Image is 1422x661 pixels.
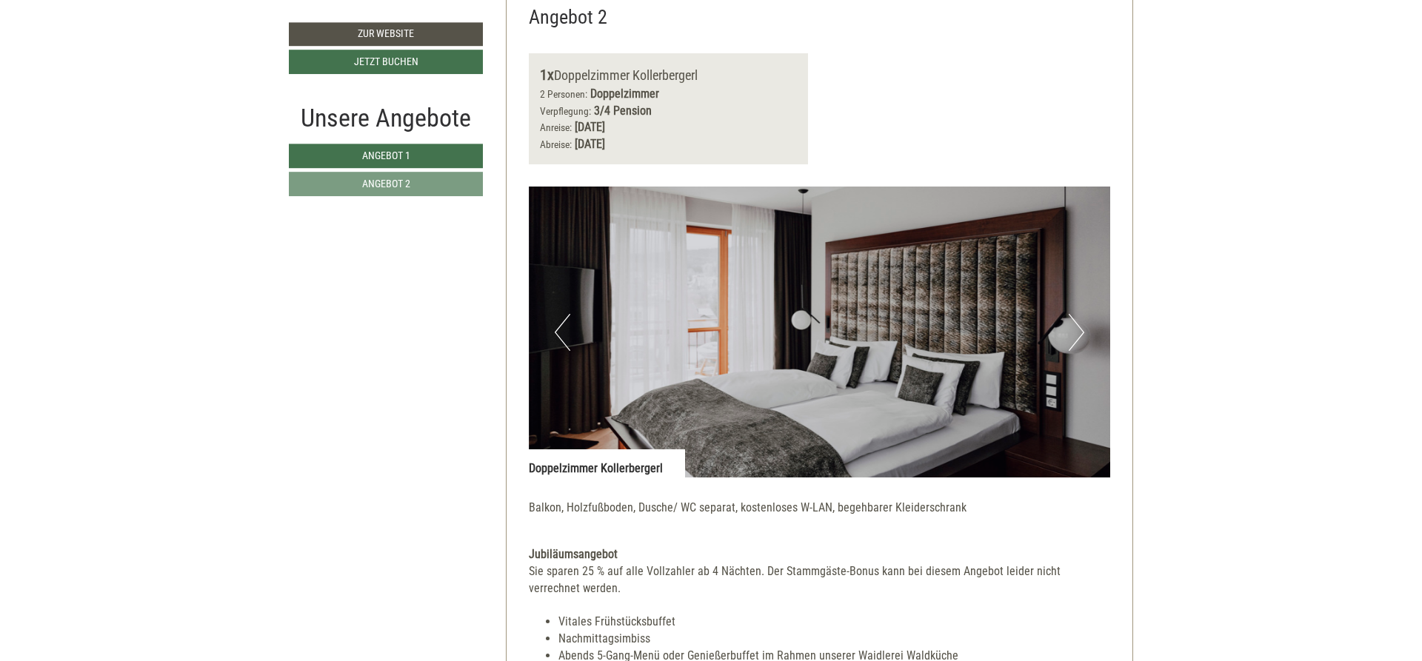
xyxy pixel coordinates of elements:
div: Sie sparen 25 % auf alle Vollzahler ab 4 Nächten. Der Stammgäste-Bonus kann bei diesem Angebot le... [529,563,1111,597]
b: 1x [540,66,554,84]
small: Verpflegung: [540,105,591,117]
b: [DATE] [575,120,605,134]
span: Angebot 1 [362,150,410,161]
img: image [529,187,1111,477]
div: Unsere Angebote [289,100,483,136]
li: Vitales Frühstücksbuffet [558,614,1111,631]
p: Balkon, Holzfußboden, Dusche/ WC separat, kostenloses W-LAN, begehbarer Kleiderschrank [529,500,1111,517]
button: Previous [555,314,570,351]
div: Doppelzimmer Kollerbergerl [529,449,685,477]
a: Zur Website [289,22,483,46]
div: Angebot 2 [529,4,607,31]
small: 2 Personen: [540,88,587,100]
b: 3/4 Pension [594,104,652,118]
li: Nachmittagsimbiss [558,631,1111,648]
div: Jubiläumsangebot [529,546,1111,563]
button: Next [1069,314,1084,351]
small: Abreise: [540,138,572,150]
span: Angebot 2 [362,178,410,189]
b: [DATE] [575,137,605,151]
a: Jetzt buchen [289,50,483,74]
div: Doppelzimmer Kollerbergerl [540,64,798,86]
b: Doppelzimmer [590,87,659,101]
small: Anreise: [540,121,572,133]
